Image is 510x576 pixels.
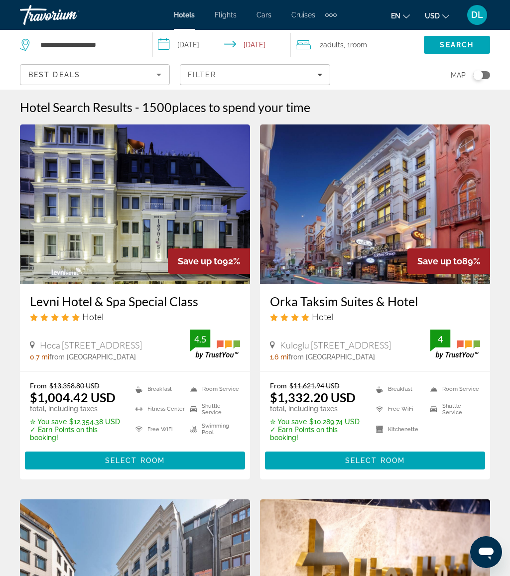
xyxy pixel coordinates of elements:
a: Flights [215,11,237,19]
span: Select Room [345,457,405,464]
li: Free WiFi [130,422,185,437]
a: Hotels [174,11,195,19]
div: 92% [168,248,250,274]
a: Travorium [20,2,120,28]
span: Save up to [417,256,462,266]
p: total, including taxes [30,405,123,413]
button: Filters [180,64,330,85]
span: , 1 [344,38,367,52]
span: Search [440,41,474,49]
button: Change language [391,8,410,23]
li: Shuttle Service [425,402,480,417]
button: Search [424,36,490,54]
p: $10,289.74 USD [270,418,364,426]
span: DL [471,10,483,20]
div: 89% [407,248,490,274]
img: Levni Hotel & Spa Special Class [20,124,250,284]
h2: 1500 [142,100,310,115]
p: $12,354.38 USD [30,418,123,426]
mat-select: Sort by [28,69,161,81]
span: Select Room [105,457,165,464]
span: Filter [188,71,216,79]
div: 4.5 [190,333,210,345]
p: ✓ Earn Points on this booking! [270,426,364,442]
span: 0.7 mi [30,353,49,361]
span: 1.6 mi [270,353,288,361]
a: Cars [256,11,271,19]
span: Best Deals [28,71,80,79]
li: Kitchenette [371,422,426,437]
span: from [GEOGRAPHIC_DATA] [288,353,375,361]
span: Hotel [82,311,104,322]
li: Shuttle Service [185,402,240,417]
span: - [135,100,139,115]
span: 2 [320,38,344,52]
span: from [GEOGRAPHIC_DATA] [49,353,136,361]
button: Select check in and out date [153,30,291,60]
button: Travelers: 2 adults, 0 children [291,30,424,60]
span: en [391,12,400,20]
span: ✮ You save [30,418,67,426]
span: Adults [323,41,344,49]
span: Map [451,68,466,82]
ins: $1,332.20 USD [270,390,356,405]
span: Save up to [178,256,223,266]
ins: $1,004.42 USD [30,390,116,405]
input: Search hotel destination [39,37,137,52]
div: 4 [430,333,450,345]
li: Breakfast [371,381,426,396]
button: Select Room [265,452,485,469]
button: Select Room [25,452,245,469]
span: Hotel [312,311,333,322]
a: Select Room [265,454,485,465]
span: ✮ You save [270,418,307,426]
del: $13,358.80 USD [49,381,100,390]
div: 4 star Hotel [270,311,480,322]
li: Room Service [185,381,240,396]
span: Room [350,41,367,49]
span: From [270,381,287,390]
span: Hoca [STREET_ADDRESS] [40,340,142,350]
del: $11,621.94 USD [289,381,340,390]
h1: Hotel Search Results [20,100,132,115]
a: Levni Hotel & Spa Special Class [30,294,240,309]
li: Fitness Center [130,402,185,417]
a: Orka Taksim Suites & Hotel [270,294,480,309]
span: USD [425,12,440,20]
div: 5 star Hotel [30,311,240,322]
button: User Menu [464,4,490,25]
li: Swimming Pool [185,422,240,437]
img: TrustYou guest rating badge [190,330,240,359]
span: places to spend your time [172,100,310,115]
button: Change currency [425,8,449,23]
li: Breakfast [130,381,185,396]
a: Select Room [25,454,245,465]
img: TrustYou guest rating badge [430,330,480,359]
iframe: Botón para iniciar la ventana de mensajería [470,536,502,568]
span: From [30,381,47,390]
li: Free WiFi [371,402,426,417]
p: ✓ Earn Points on this booking! [30,426,123,442]
span: Kuloglu [STREET_ADDRESS] [280,340,391,350]
p: total, including taxes [270,405,364,413]
li: Room Service [425,381,480,396]
a: Cruises [291,11,315,19]
button: Extra navigation items [325,7,337,23]
img: Orka Taksim Suites & Hotel [260,124,490,284]
button: Toggle map [466,71,490,80]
